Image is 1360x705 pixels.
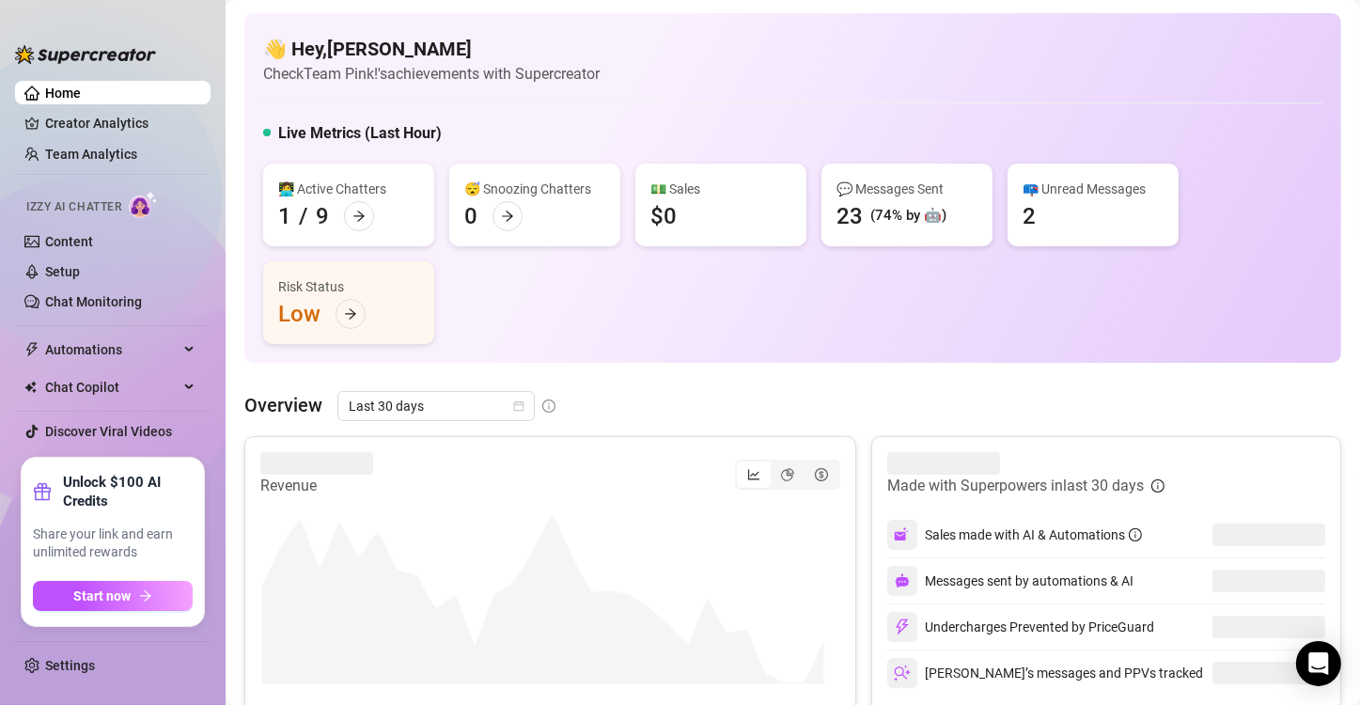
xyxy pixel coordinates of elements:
[278,179,419,199] div: 👩‍💻 Active Chatters
[887,475,1144,497] article: Made with Superpowers in last 30 days
[45,294,142,309] a: Chat Monitoring
[1296,641,1341,686] div: Open Intercom Messenger
[1023,179,1164,199] div: 📪 Unread Messages
[650,201,677,231] div: $0
[464,201,477,231] div: 0
[316,201,329,231] div: 9
[74,588,132,603] span: Start now
[33,525,193,562] span: Share your link and earn unlimited rewards
[263,36,600,62] h4: 👋 Hey, [PERSON_NAME]
[45,108,195,138] a: Creator Analytics
[344,307,357,321] span: arrow-right
[45,86,81,101] a: Home
[260,475,373,497] article: Revenue
[887,566,1133,596] div: Messages sent by automations & AI
[45,335,179,365] span: Automations
[45,658,95,673] a: Settings
[45,264,80,279] a: Setup
[735,460,840,490] div: segmented control
[1023,201,1036,231] div: 2
[244,391,322,419] article: Overview
[895,573,910,588] img: svg%3e
[894,526,911,543] img: svg%3e
[925,525,1142,545] div: Sales made with AI & Automations
[650,179,791,199] div: 💵 Sales
[887,658,1203,688] div: [PERSON_NAME]’s messages and PPVs tracked
[781,468,794,481] span: pie-chart
[139,589,152,603] span: arrow-right
[24,342,39,357] span: thunderbolt
[349,392,524,420] span: Last 30 days
[45,424,172,439] a: Discover Viral Videos
[815,468,828,481] span: dollar-circle
[15,45,156,64] img: logo-BBDzfeDw.svg
[1129,528,1142,541] span: info-circle
[836,179,977,199] div: 💬 Messages Sent
[542,399,555,413] span: info-circle
[836,201,863,231] div: 23
[894,619,911,635] img: svg%3e
[33,581,193,611] button: Start nowarrow-right
[513,400,524,412] span: calendar
[887,612,1154,642] div: Undercharges Prevented by PriceGuard
[278,276,419,297] div: Risk Status
[1151,479,1165,493] span: info-circle
[26,198,121,216] span: Izzy AI Chatter
[278,122,442,145] h5: Live Metrics (Last Hour)
[45,234,93,249] a: Content
[747,468,760,481] span: line-chart
[63,473,193,510] strong: Unlock $100 AI Credits
[24,381,37,394] img: Chat Copilot
[263,62,600,86] article: Check Team Pink!'s achievements with Supercreator
[45,372,179,402] span: Chat Copilot
[501,210,514,223] span: arrow-right
[894,665,911,681] img: svg%3e
[45,147,137,162] a: Team Analytics
[129,191,158,218] img: AI Chatter
[278,201,291,231] div: 1
[33,482,52,501] span: gift
[870,205,946,227] div: (74% by 🤖)
[464,179,605,199] div: 😴 Snoozing Chatters
[352,210,366,223] span: arrow-right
